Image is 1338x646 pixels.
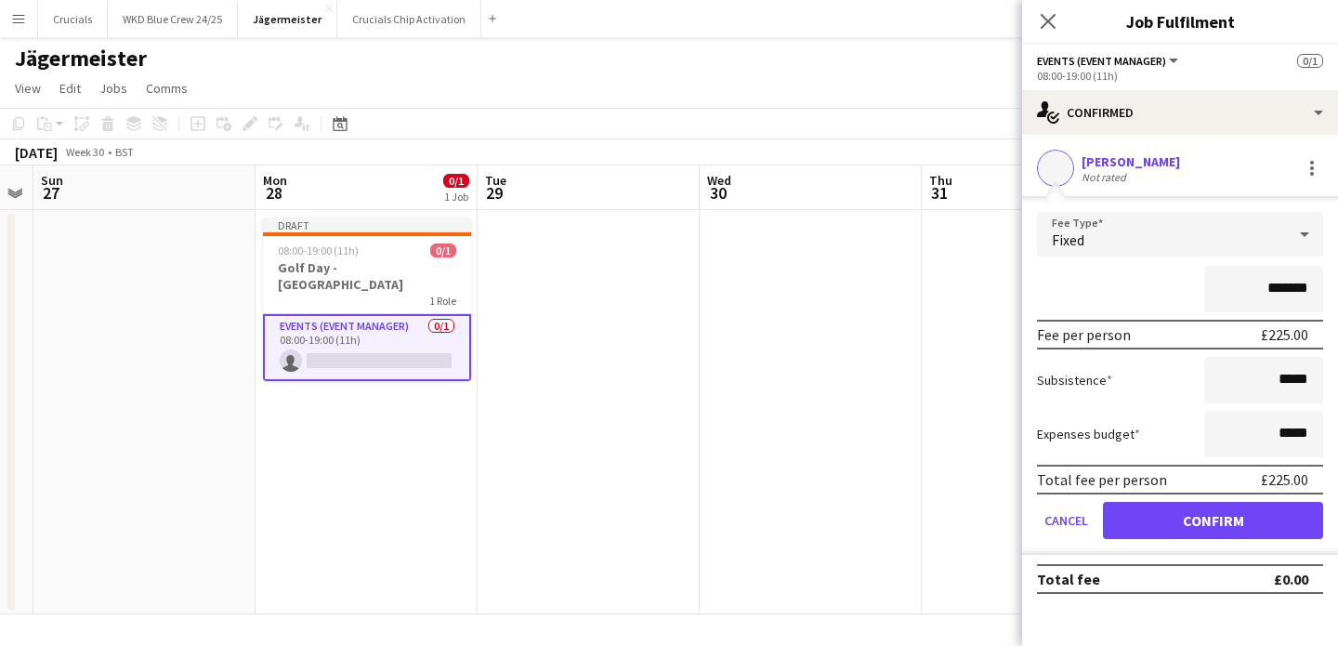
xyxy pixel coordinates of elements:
span: Events (Event Manager) [1037,54,1166,68]
span: 31 [926,182,952,204]
span: Mon [263,172,287,189]
span: View [15,80,41,97]
span: 29 [482,182,506,204]
div: Draft [263,218,471,232]
div: [DATE] [15,143,58,162]
span: Fixed [1052,231,1084,249]
button: Events (Event Manager) [1037,54,1181,68]
span: Sun [41,172,63,189]
span: Tue [485,172,506,189]
div: £0.00 [1274,570,1308,588]
span: Jobs [99,80,127,97]
span: 08:00-19:00 (11h) [278,244,359,257]
button: Cancel [1037,502,1095,539]
div: 08:00-19:00 (11h) [1037,69,1323,83]
h3: Job Fulfilment [1022,9,1338,33]
button: Crucials Chip Activation [337,1,481,37]
div: Total fee per person [1037,470,1167,489]
span: 30 [704,182,731,204]
div: 1 Job [444,190,468,204]
div: Fee per person [1037,325,1131,344]
span: 0/1 [430,244,456,257]
span: Thu [929,172,952,189]
span: 0/1 [1297,54,1323,68]
span: Comms [146,80,188,97]
a: Comms [138,76,195,100]
div: Confirmed [1022,90,1338,135]
button: Crucials [38,1,108,37]
h1: Jägermeister [15,45,147,73]
app-job-card: Draft08:00-19:00 (11h)0/1Golf Day - [GEOGRAPHIC_DATA]1 RoleEvents (Event Manager)0/108:00-19:00 (... [263,218,471,381]
div: £225.00 [1261,470,1308,489]
h3: Golf Day - [GEOGRAPHIC_DATA] [263,259,471,293]
span: Week 30 [61,145,108,159]
div: BST [115,145,134,159]
a: Jobs [92,76,135,100]
label: Expenses budget [1037,426,1140,442]
span: 0/1 [443,174,469,188]
span: Wed [707,172,731,189]
div: £225.00 [1261,325,1308,344]
button: Confirm [1103,502,1323,539]
button: Jägermeister [238,1,337,37]
span: 28 [260,182,287,204]
a: Edit [52,76,88,100]
span: 1 Role [429,294,456,308]
a: View [7,76,48,100]
span: Edit [59,80,81,97]
span: 27 [38,182,63,204]
app-card-role: Events (Event Manager)0/108:00-19:00 (11h) [263,314,471,381]
div: Not rated [1082,170,1130,184]
div: [PERSON_NAME] [1082,153,1180,170]
label: Subsistence [1037,372,1112,389]
div: Total fee [1037,570,1100,588]
button: WKD Blue Crew 24/25 [108,1,238,37]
